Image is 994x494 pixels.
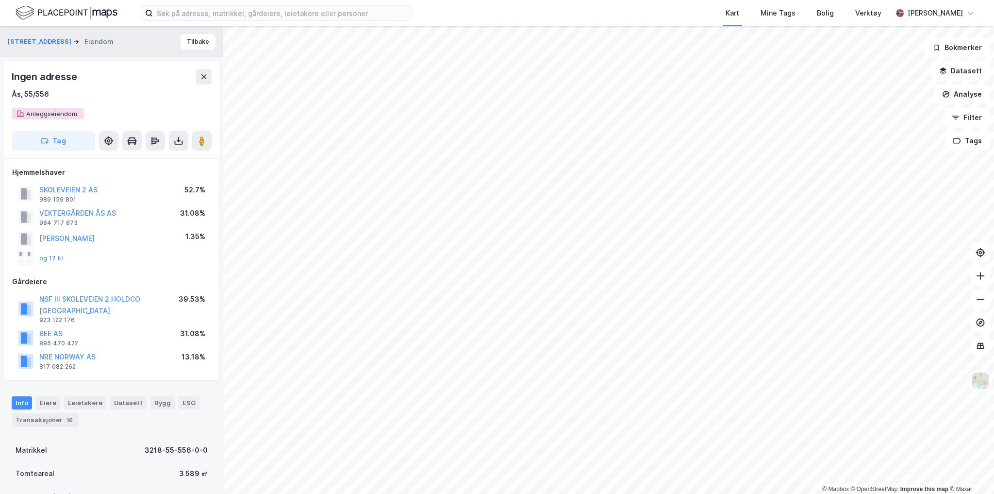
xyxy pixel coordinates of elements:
div: [PERSON_NAME] [908,7,963,19]
div: Eiere [36,396,60,409]
button: Tilbake [181,34,215,50]
div: Matrikkel [16,444,47,456]
div: Leietakere [64,396,106,409]
div: Hjemmelshaver [12,167,211,178]
div: 39.53% [179,293,205,305]
div: 3218-55-556-0-0 [145,444,208,456]
div: Eiendom [84,36,114,48]
img: logo.f888ab2527a4732fd821a326f86c7f29.svg [16,4,117,21]
div: 16 [65,415,75,425]
div: ESG [179,396,199,409]
div: 817 082 262 [39,363,76,371]
div: Ingen adresse [12,69,79,85]
button: Tag [12,131,95,151]
div: Mine Tags [761,7,795,19]
button: Analyse [934,85,990,104]
div: Transaksjoner [12,413,79,427]
div: 3 589 ㎡ [179,468,208,479]
iframe: Chat Widget [945,447,994,494]
button: Bokmerker [925,38,990,57]
div: Kart [726,7,739,19]
div: 895 470 422 [39,340,78,347]
div: 1.35% [185,231,205,242]
button: Filter [944,108,990,127]
img: Z [971,372,990,390]
div: 923 122 176 [39,316,75,324]
div: 984 717 873 [39,219,78,227]
div: Tomteareal [16,468,54,479]
div: Verktøy [855,7,881,19]
div: 31.08% [180,207,205,219]
div: 13.18% [182,351,205,363]
a: OpenStreetMap [851,486,898,493]
div: 31.08% [180,328,205,340]
div: Datasett [110,396,147,409]
button: Datasett [931,61,990,81]
button: [STREET_ADDRESS] [8,37,73,47]
div: Bolig [817,7,834,19]
div: Bygg [150,396,175,409]
input: Søk på adresse, matrikkel, gårdeiere, leietakere eller personer [153,6,412,20]
div: Info [12,396,32,409]
div: Ås, 55/556 [12,88,49,100]
button: Tags [945,131,990,151]
div: 989 159 801 [39,196,76,204]
a: Improve this map [900,486,948,493]
div: Gårdeiere [12,276,211,288]
a: Mapbox [822,486,849,493]
div: 52.7% [184,184,205,196]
